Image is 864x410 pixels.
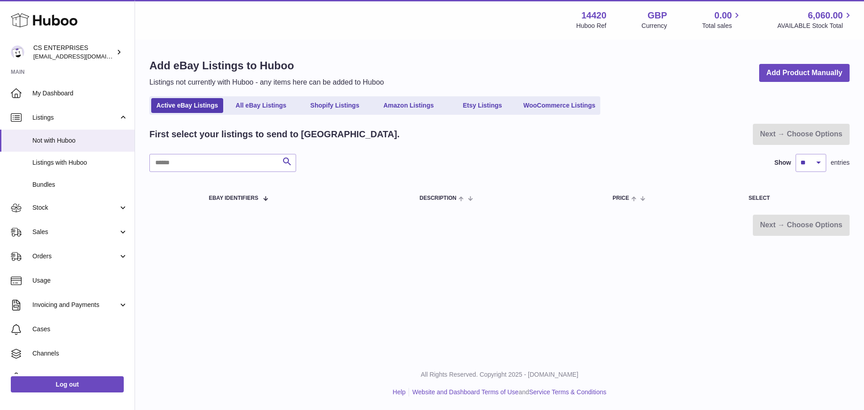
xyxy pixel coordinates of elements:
[777,9,853,30] a: 6,060.00 AVAILABLE Stock Total
[702,9,742,30] a: 0.00 Total sales
[648,9,667,22] strong: GBP
[149,59,384,73] h1: Add eBay Listings to Huboo
[749,195,841,201] div: Select
[32,203,118,212] span: Stock
[32,276,128,285] span: Usage
[32,136,128,145] span: Not with Huboo
[529,388,607,396] a: Service Terms & Conditions
[149,77,384,87] p: Listings not currently with Huboo - any items here can be added to Huboo
[612,195,629,201] span: Price
[409,388,606,396] li: and
[642,22,667,30] div: Currency
[225,98,297,113] a: All eBay Listings
[393,388,406,396] a: Help
[11,45,24,59] img: internalAdmin-14420@internal.huboo.com
[520,98,598,113] a: WooCommerce Listings
[576,22,607,30] div: Huboo Ref
[412,388,518,396] a: Website and Dashboard Terms of Use
[149,128,400,140] h2: First select your listings to send to [GEOGRAPHIC_DATA].
[32,180,128,189] span: Bundles
[373,98,445,113] a: Amazon Listings
[774,158,791,167] label: Show
[32,89,128,98] span: My Dashboard
[777,22,853,30] span: AVAILABLE Stock Total
[32,325,128,333] span: Cases
[808,9,843,22] span: 6,060.00
[11,376,124,392] a: Log out
[32,374,128,382] span: Settings
[32,252,118,261] span: Orders
[32,158,128,167] span: Listings with Huboo
[209,195,258,201] span: eBay Identifiers
[446,98,518,113] a: Etsy Listings
[142,370,857,379] p: All Rights Reserved. Copyright 2025 - [DOMAIN_NAME]
[32,301,118,309] span: Invoicing and Payments
[581,9,607,22] strong: 14420
[32,349,128,358] span: Channels
[33,44,114,61] div: CS ENTERPRISES
[419,195,456,201] span: Description
[32,113,118,122] span: Listings
[151,98,223,113] a: Active eBay Listings
[299,98,371,113] a: Shopify Listings
[32,228,118,236] span: Sales
[759,64,850,82] a: Add Product Manually
[715,9,732,22] span: 0.00
[831,158,850,167] span: entries
[33,53,132,60] span: [EMAIL_ADDRESS][DOMAIN_NAME]
[702,22,742,30] span: Total sales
